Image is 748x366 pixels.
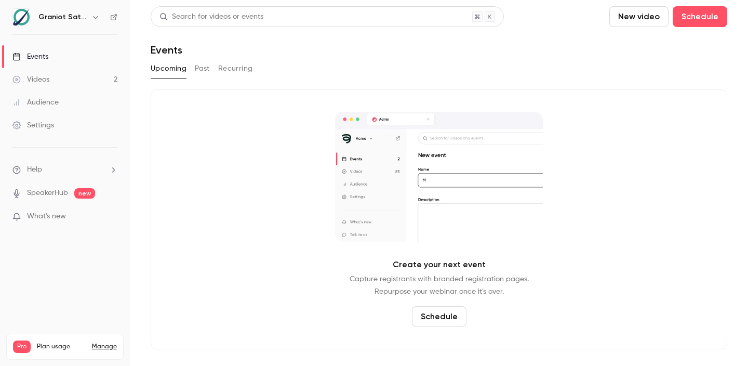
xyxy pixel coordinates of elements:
div: Videos [12,74,49,85]
h6: Graniot Satellite Technologies SL [38,12,87,22]
span: Plan usage [37,343,86,351]
span: new [74,188,95,199]
div: Settings [12,120,54,130]
li: help-dropdown-opener [12,164,117,175]
span: What's new [27,211,66,222]
div: Events [12,51,48,62]
button: Recurring [218,60,253,77]
button: Schedule [673,6,727,27]
button: Upcoming [151,60,186,77]
button: New video [609,6,669,27]
span: Help [27,164,42,175]
div: Search for videos or events [159,11,263,22]
span: Pro [13,341,31,353]
a: Manage [92,343,117,351]
a: SpeakerHub [27,188,68,199]
p: Create your next event [393,258,486,271]
button: Schedule [412,306,466,327]
iframe: Noticeable Trigger [105,212,117,221]
h1: Events [151,44,182,56]
p: Capture registrants with branded registration pages. Repurpose your webinar once it's over. [350,273,529,298]
img: Graniot Satellite Technologies SL [13,9,30,25]
div: Audience [12,97,59,108]
button: Past [195,60,210,77]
